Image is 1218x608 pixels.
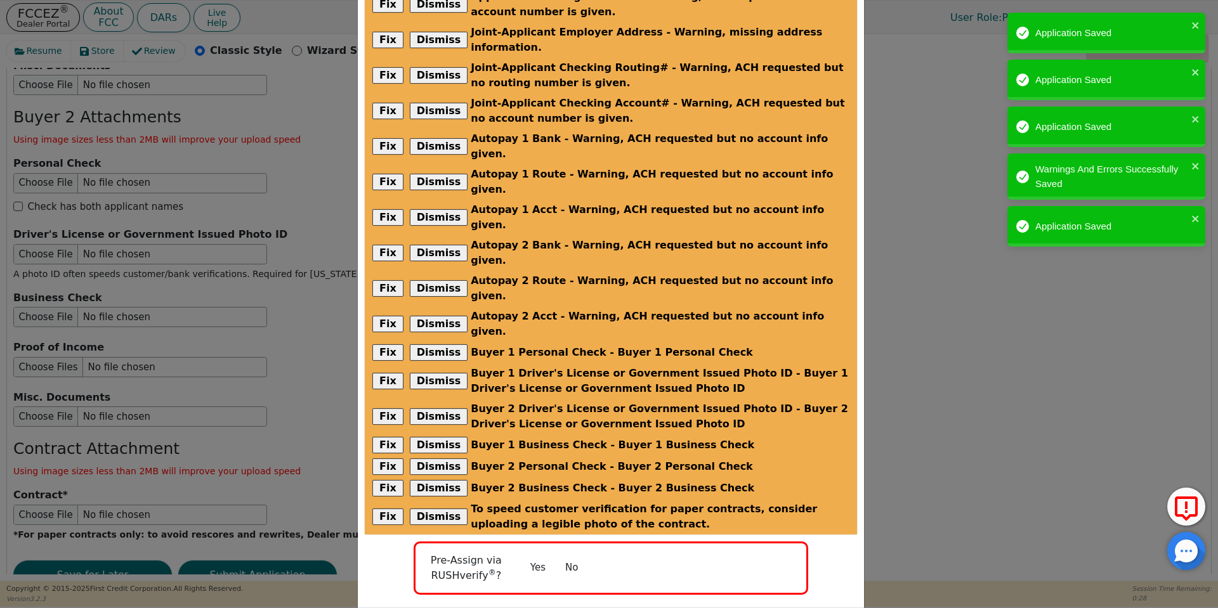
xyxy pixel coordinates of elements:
button: Dismiss [410,458,468,475]
button: close [1191,112,1200,126]
button: Dismiss [410,138,468,155]
button: Dismiss [410,32,468,48]
button: Fix [372,344,403,361]
button: Dismiss [410,480,468,496]
span: Buyer 1 Business Check - Buyer 1 Business Check [471,437,754,453]
span: Joint-Applicant Employer Address - Warning, missing address information. [471,25,849,55]
button: Fix [372,458,403,475]
div: Application Saved [1035,26,1188,41]
button: Dismiss [410,209,468,226]
button: close [1191,65,1200,79]
span: Buyer 2 Driver's License or Government Issued Photo ID - Buyer 2 Driver's License or Government I... [471,401,849,432]
button: Dismiss [410,67,468,84]
div: Application Saved [1035,219,1188,234]
button: Fix [372,174,403,190]
span: Pre-Assign via RUSHverify ? [431,554,502,581]
span: Autopay 1 Acct - Warning, ACH requested but no account info given. [471,202,849,233]
button: Dismiss [410,174,468,190]
div: Warnings And Errors Successfully Saved [1035,162,1188,191]
button: Fix [372,138,403,155]
button: Fix [372,480,403,496]
button: Fix [372,316,403,332]
button: Dismiss [410,408,468,425]
button: Fix [372,437,403,453]
button: close [1191,158,1200,173]
button: No [555,557,588,579]
button: Fix [372,373,403,389]
button: Dismiss [410,245,468,261]
button: Fix [372,32,403,48]
button: Report Error to FCC [1167,488,1205,526]
button: Dismiss [410,344,468,361]
sup: ® [488,568,496,577]
span: Autopay 2 Acct - Warning, ACH requested but no account info given. [471,309,849,339]
button: Fix [372,103,403,119]
div: Application Saved [1035,120,1188,134]
span: Autopay 2 Bank - Warning, ACH requested but no account info given. [471,238,849,268]
button: Fix [372,280,403,297]
span: Joint-Applicant Checking Routing# - Warning, ACH requested but no routing number is given. [471,60,849,91]
button: Fix [372,408,403,425]
button: Dismiss [410,508,468,525]
button: Fix [372,245,403,261]
button: Dismiss [410,103,468,119]
span: Buyer 1 Driver's License or Government Issued Photo ID - Buyer 1 Driver's License or Government I... [471,366,849,396]
button: Yes [520,557,556,579]
button: Dismiss [410,280,468,297]
span: To speed customer verification for paper contracts, consider uploading a legible photo of the con... [471,501,849,532]
button: close [1191,18,1200,32]
button: Dismiss [410,437,468,453]
button: Dismiss [410,373,468,389]
button: Fix [372,508,403,525]
span: Buyer 2 Personal Check - Buyer 2 Personal Check [471,459,753,474]
span: Autopay 1 Route - Warning, ACH requested but no account info given. [471,167,849,197]
span: Autopay 2 Route - Warning, ACH requested but no account info given. [471,273,849,304]
span: Buyer 2 Business Check - Buyer 2 Business Check [471,481,754,496]
span: Autopay 1 Bank - Warning, ACH requested but no account info given. [471,131,849,162]
span: Joint-Applicant Checking Account# - Warning, ACH requested but no account number is given. [471,96,849,126]
button: Fix [372,209,403,226]
button: close [1191,211,1200,226]
button: Fix [372,67,403,84]
div: Application Saved [1035,73,1188,87]
span: Buyer 1 Personal Check - Buyer 1 Personal Check [471,345,753,360]
button: Dismiss [410,316,468,332]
